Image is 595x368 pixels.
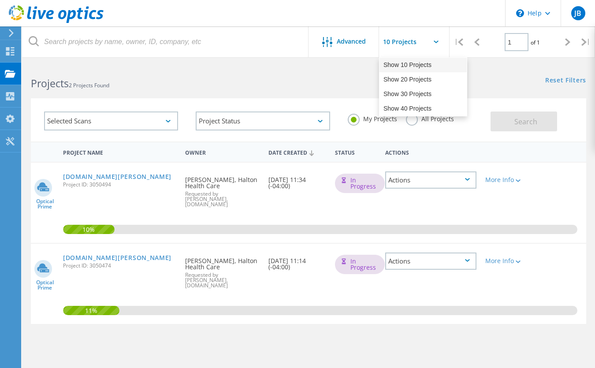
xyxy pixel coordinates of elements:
div: Actions [381,144,481,160]
span: Requested by [PERSON_NAME], [DOMAIN_NAME] [185,191,260,207]
label: My Projects [348,114,397,122]
button: Search [491,112,557,131]
div: In Progress [335,174,385,193]
span: JB [574,10,581,17]
div: Actions [385,253,476,270]
span: 10% [63,225,115,233]
div: More Info [485,177,521,183]
div: More Info [485,258,521,264]
div: Show 30 Projects [379,87,467,101]
div: Status [331,144,380,160]
a: [DOMAIN_NAME][PERSON_NAME] [63,255,171,261]
b: Projects [31,76,69,90]
span: of 1 [531,39,540,46]
svg: \n [516,9,524,17]
span: Requested by [PERSON_NAME], [DOMAIN_NAME] [185,272,260,288]
a: Reset Filters [545,77,586,85]
div: In Progress [335,255,385,274]
div: Show 10 Projects [379,58,467,72]
span: Search [514,117,537,126]
span: Advanced [337,38,366,45]
div: [DATE] 11:34 (-04:00) [264,163,331,198]
div: Show 40 Projects [379,101,467,116]
div: Show 20 Projects [379,72,467,87]
span: 2 Projects Found [69,82,109,89]
span: Project ID: 3050474 [63,263,176,268]
div: [PERSON_NAME], Halton Health Care [181,244,264,297]
div: Project Status [196,112,330,130]
div: | [450,26,468,58]
input: Search projects by name, owner, ID, company, etc [22,26,309,57]
a: [DOMAIN_NAME][PERSON_NAME] [63,174,171,180]
div: [DATE] 11:14 (-04:00) [264,244,331,279]
a: Live Optics Dashboard [9,19,104,25]
span: Optical Prime [31,199,59,209]
div: Date Created [264,144,331,160]
div: | [577,26,595,58]
div: Actions [385,171,476,189]
div: Project Name [59,144,181,160]
div: Owner [181,144,264,160]
div: Selected Scans [44,112,178,130]
label: All Projects [406,114,454,122]
span: Optical Prime [31,280,59,290]
span: Project ID: 3050494 [63,182,176,187]
span: 11% [63,306,119,314]
div: [PERSON_NAME], Halton Health Care [181,163,264,216]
